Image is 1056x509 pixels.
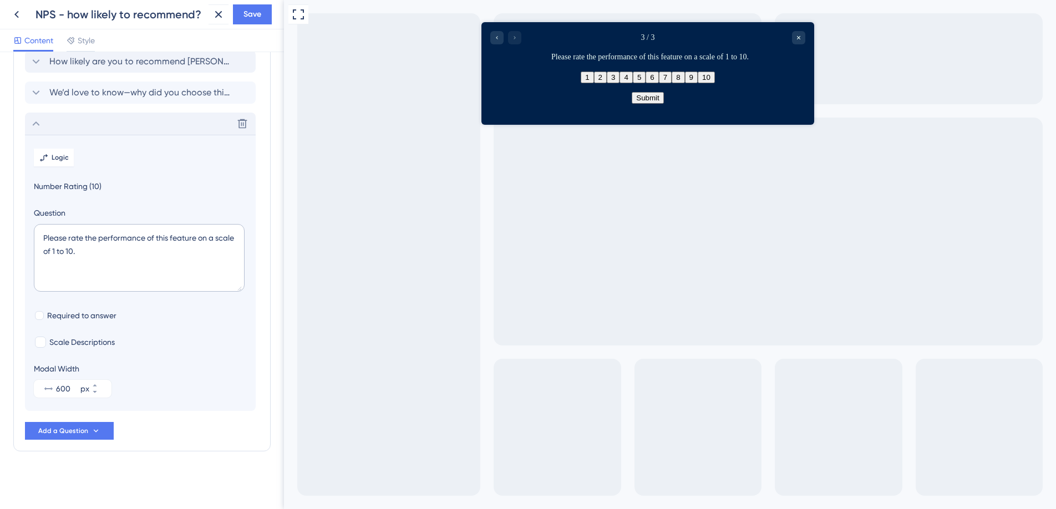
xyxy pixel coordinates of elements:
[38,426,88,435] span: Add a Question
[150,70,182,82] button: Submit survey
[92,389,111,398] button: px
[49,335,115,349] span: Scale Descriptions
[80,382,89,395] div: px
[56,382,78,395] input: px
[197,22,530,125] iframe: UserGuiding Survey
[243,8,261,21] span: Save
[47,309,116,322] span: Required to answer
[24,34,53,47] span: Content
[216,49,233,61] button: Rate 10
[35,7,204,22] div: NPS - how likely to recommend?
[49,55,232,68] span: How likely are you to recommend [PERSON_NAME]?
[34,362,111,375] div: Modal Width
[233,4,272,24] button: Save
[78,34,95,47] span: Style
[34,149,74,166] button: Logic
[92,380,111,389] button: px
[25,422,114,440] button: Add a Question
[204,49,216,61] button: Rate 9
[34,180,247,193] span: Number Rating (10)
[34,224,245,292] textarea: Please rate the performance of this feature on a scale of 1 to 10.
[49,86,232,99] span: We’d love to know—why did you choose this score?
[52,153,69,162] span: Logic
[34,206,247,220] label: Question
